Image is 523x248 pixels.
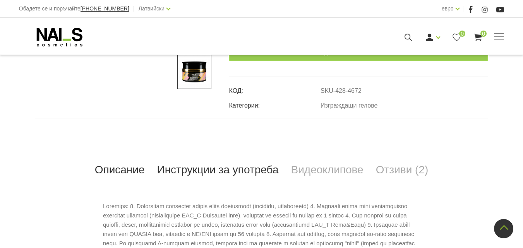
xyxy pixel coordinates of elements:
[291,164,363,176] font: Видеоклипове
[321,102,377,109] a: Изграждащи гелове
[133,5,135,12] font: |
[81,5,129,12] font: [PHONE_NUMBER]
[19,5,81,12] font: Обадете се и поръчайте
[482,31,485,37] font: 0
[139,4,165,13] a: Латвийски
[81,6,129,12] a: [PHONE_NUMBER]
[461,31,464,37] font: 0
[321,87,362,94] a: SKU-428-4672
[95,164,145,176] font: Описание
[442,4,454,13] a: евро
[177,55,211,89] img: ...
[229,102,260,109] font: Категории:
[157,164,279,176] font: Инструкции за употреба
[442,5,454,12] font: евро
[463,5,465,12] font: |
[452,32,461,42] a: 0
[229,87,243,94] font: КОД:
[473,32,483,42] a: 0
[376,164,429,176] font: Отзиви (2)
[139,5,165,12] font: Латвийски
